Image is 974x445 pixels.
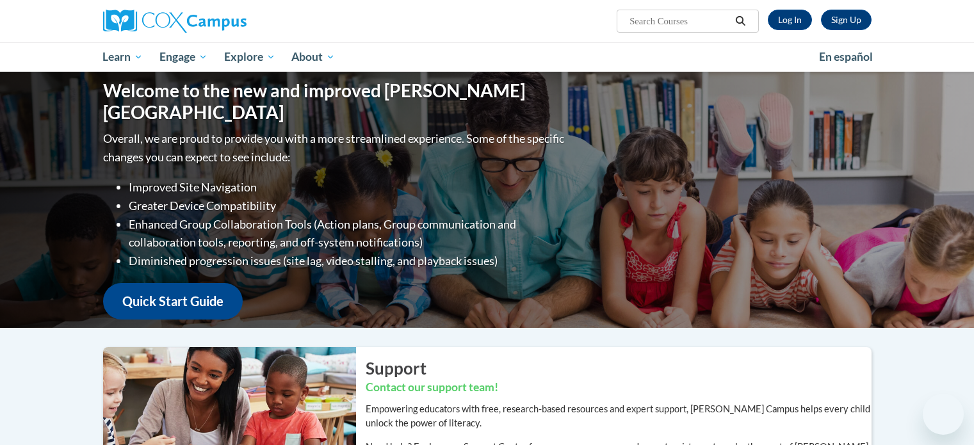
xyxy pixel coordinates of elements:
[923,394,964,435] iframe: Button to launch messaging window
[366,402,872,430] p: Empowering educators with free, research-based resources and expert support, [PERSON_NAME] Campus...
[366,380,872,396] h3: Contact our support team!
[103,283,243,320] a: Quick Start Guide
[129,197,567,215] li: Greater Device Compatibility
[159,49,207,65] span: Engage
[291,49,335,65] span: About
[103,10,247,33] img: Cox Campus
[102,49,143,65] span: Learn
[811,44,881,70] a: En español
[366,357,872,380] h2: Support
[103,129,567,166] p: Overall, we are proud to provide you with a more streamlined experience. Some of the specific cha...
[84,42,891,72] div: Main menu
[224,49,275,65] span: Explore
[821,10,872,30] a: Register
[129,215,567,252] li: Enhanced Group Collaboration Tools (Action plans, Group communication and collaboration tools, re...
[151,42,216,72] a: Engage
[283,42,343,72] a: About
[95,42,152,72] a: Learn
[129,252,567,270] li: Diminished progression issues (site lag, video stalling, and playback issues)
[103,10,346,33] a: Cox Campus
[768,10,812,30] a: Log In
[628,13,731,29] input: Search Courses
[129,178,567,197] li: Improved Site Navigation
[819,50,873,63] span: En español
[731,13,750,29] button: Search
[103,80,567,123] h1: Welcome to the new and improved [PERSON_NAME][GEOGRAPHIC_DATA]
[216,42,284,72] a: Explore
